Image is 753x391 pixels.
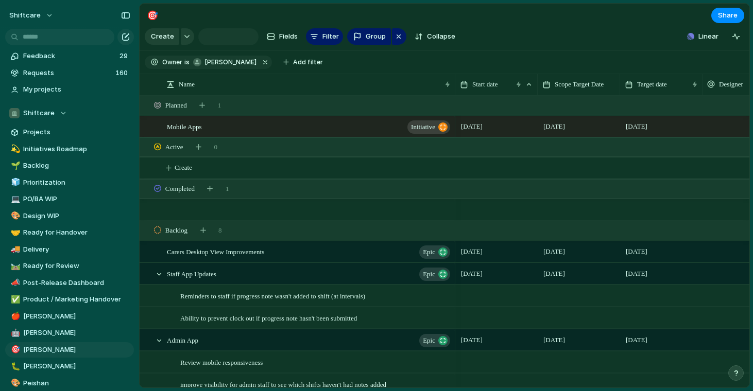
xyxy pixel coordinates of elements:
span: Share [718,10,738,21]
button: 🛤️ [9,261,20,271]
a: 💻PO/BA WIP [5,191,134,207]
span: [PERSON_NAME] [23,311,130,322]
button: Collapse [410,28,459,45]
button: 🎨 [9,378,20,388]
button: Linear [683,29,723,44]
div: 🚚 [11,243,18,255]
button: 🧊 [9,177,20,188]
div: 🤖 [11,327,18,339]
span: Projects [23,127,130,137]
button: 💫 [9,144,20,154]
button: Create [145,28,179,45]
span: Add filter [293,58,323,67]
span: PO/BA WIP [23,194,130,204]
span: Target date [637,79,667,90]
span: Create [151,31,174,42]
span: [DATE] [541,334,568,346]
button: Add filter [277,55,329,69]
span: Epic [423,333,435,348]
span: 0 [214,142,218,152]
span: is [184,58,190,67]
span: [DATE] [541,120,568,133]
div: 🎯 [11,344,18,356]
span: Filter [322,31,339,42]
span: Start date [472,79,498,90]
button: Shiftcare [5,105,134,121]
span: Fields [279,31,298,42]
span: Shiftcare [23,108,55,118]
span: Mobile Apps [167,120,202,132]
span: Carers Desktop View Improvements [167,245,264,257]
span: 1 [218,100,221,111]
a: Projects [5,125,134,140]
a: 💫Initiatives Roadmap [5,141,134,157]
span: [DATE] [458,268,485,280]
button: 🎨 [9,211,20,221]
button: Fields [263,28,302,45]
div: 🛤️Ready for Review [5,258,134,274]
span: Prioritization [23,177,130,188]
span: Scope Target Date [555,79,604,90]
span: Backlog [165,225,187,236]
span: Active [165,142,183,152]
div: 🎨 [11,377,18,389]
div: 💫 [11,143,18,155]
button: 💻 [9,194,20,204]
button: 🐛 [9,361,20,371]
span: 29 [119,51,130,61]
span: Owner [162,58,182,67]
div: 🚚Delivery [5,242,134,257]
a: 🎨Design WIP [5,208,134,224]
a: Requests160 [5,65,134,81]
button: Epic [419,245,450,259]
span: Backlog [23,161,130,171]
a: 🤖[PERSON_NAME] [5,325,134,341]
span: Requests [23,68,112,78]
button: initiative [407,120,450,134]
button: Group [347,28,391,45]
button: is [182,57,192,68]
div: 🐛 [11,361,18,372]
span: Feedback [23,51,116,61]
button: 🤖 [9,328,20,338]
button: 🍎 [9,311,20,322]
span: Collapse [427,31,455,42]
a: 🌱Backlog [5,158,134,173]
button: Filter [306,28,343,45]
button: [PERSON_NAME] [191,57,259,68]
span: Reminders to staff if progress note wasn't added to shift (at intervals) [180,290,365,301]
button: shiftcare [5,7,59,24]
span: Create [175,163,192,173]
span: Completed [165,184,195,194]
button: ✅ [9,294,20,305]
span: Review mobile responsiveness [180,356,263,368]
button: Epic [419,268,450,281]
a: 🎨Peishan [5,376,134,391]
span: Epic [423,267,435,281]
span: [DATE] [623,334,650,346]
a: 📣Post-Release Dashboard [5,275,134,291]
span: initiative [411,120,435,134]
span: Initiatives Roadmap [23,144,130,154]
a: 🤝Ready for Handover [5,225,134,240]
button: 🌱 [9,161,20,171]
button: 🎯 [144,7,161,24]
span: [DATE] [458,245,485,258]
span: [DATE] [541,268,568,280]
div: ✅Product / Marketing Handover [5,292,134,307]
span: [PERSON_NAME] [23,328,130,338]
a: 🧊Prioritization [5,175,134,190]
span: 8 [218,225,222,236]
span: Design WIP [23,211,130,221]
div: 💻 [11,193,18,205]
button: 🚚 [9,244,20,255]
span: Ready for Handover [23,227,130,238]
a: 🍎[PERSON_NAME] [5,309,134,324]
div: 🌱 [11,160,18,172]
span: shiftcare [9,10,41,21]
